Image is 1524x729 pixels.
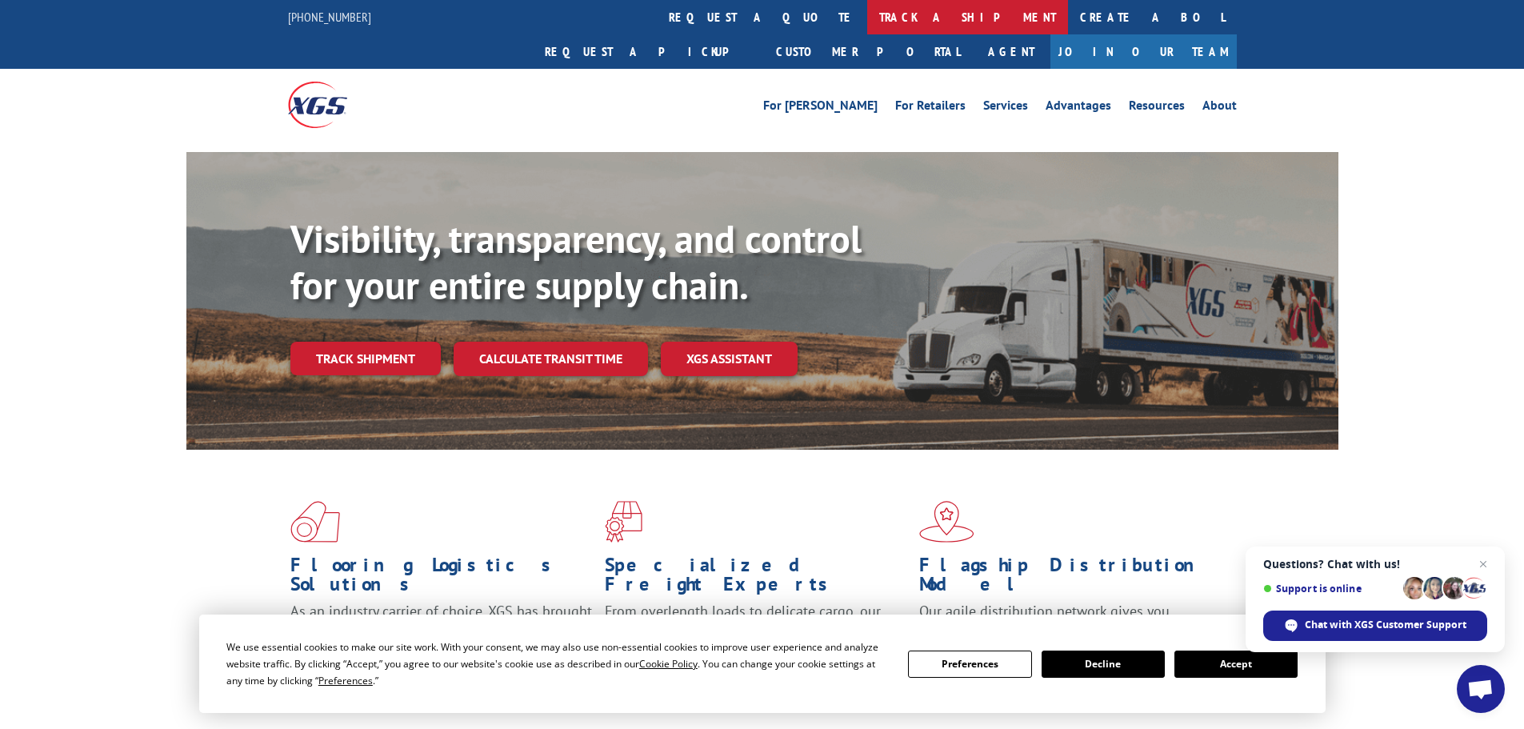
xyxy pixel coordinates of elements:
a: Agent [972,34,1050,69]
a: About [1202,99,1237,117]
button: Preferences [908,651,1031,678]
img: xgs-icon-total-supply-chain-intelligence-red [290,501,340,543]
span: Support is online [1263,583,1398,595]
span: Cookie Policy [639,657,698,671]
a: [PHONE_NUMBER] [288,9,371,25]
span: Our agile distribution network gives you nationwide inventory management on demand. [919,602,1214,639]
a: Request a pickup [533,34,764,69]
span: Close chat [1474,555,1493,574]
a: For Retailers [895,99,966,117]
a: Services [983,99,1028,117]
a: For [PERSON_NAME] [763,99,878,117]
div: Chat with XGS Customer Support [1263,611,1487,641]
span: Chat with XGS Customer Support [1305,618,1466,632]
p: From overlength loads to delicate cargo, our experienced staff knows the best way to move your fr... [605,602,907,673]
a: Join Our Team [1050,34,1237,69]
a: XGS ASSISTANT [661,342,798,376]
button: Decline [1042,651,1165,678]
div: Open chat [1457,665,1505,713]
span: Preferences [318,674,373,687]
b: Visibility, transparency, and control for your entire supply chain. [290,214,862,310]
a: Advantages [1046,99,1111,117]
span: Questions? Chat with us! [1263,558,1487,571]
div: Cookie Consent Prompt [199,615,1326,713]
img: xgs-icon-focused-on-flooring-red [605,501,642,543]
button: Accept [1174,651,1298,678]
h1: Flooring Logistics Solutions [290,555,593,602]
a: Calculate transit time [454,342,648,376]
span: As an industry carrier of choice, XGS has brought innovation and dedication to flooring logistics... [290,602,592,659]
a: Customer Portal [764,34,972,69]
a: Track shipment [290,342,441,375]
a: Resources [1129,99,1185,117]
div: We use essential cookies to make our site work. With your consent, we may also use non-essential ... [226,639,889,689]
h1: Specialized Freight Experts [605,555,907,602]
img: xgs-icon-flagship-distribution-model-red [919,501,974,543]
h1: Flagship Distribution Model [919,555,1222,602]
